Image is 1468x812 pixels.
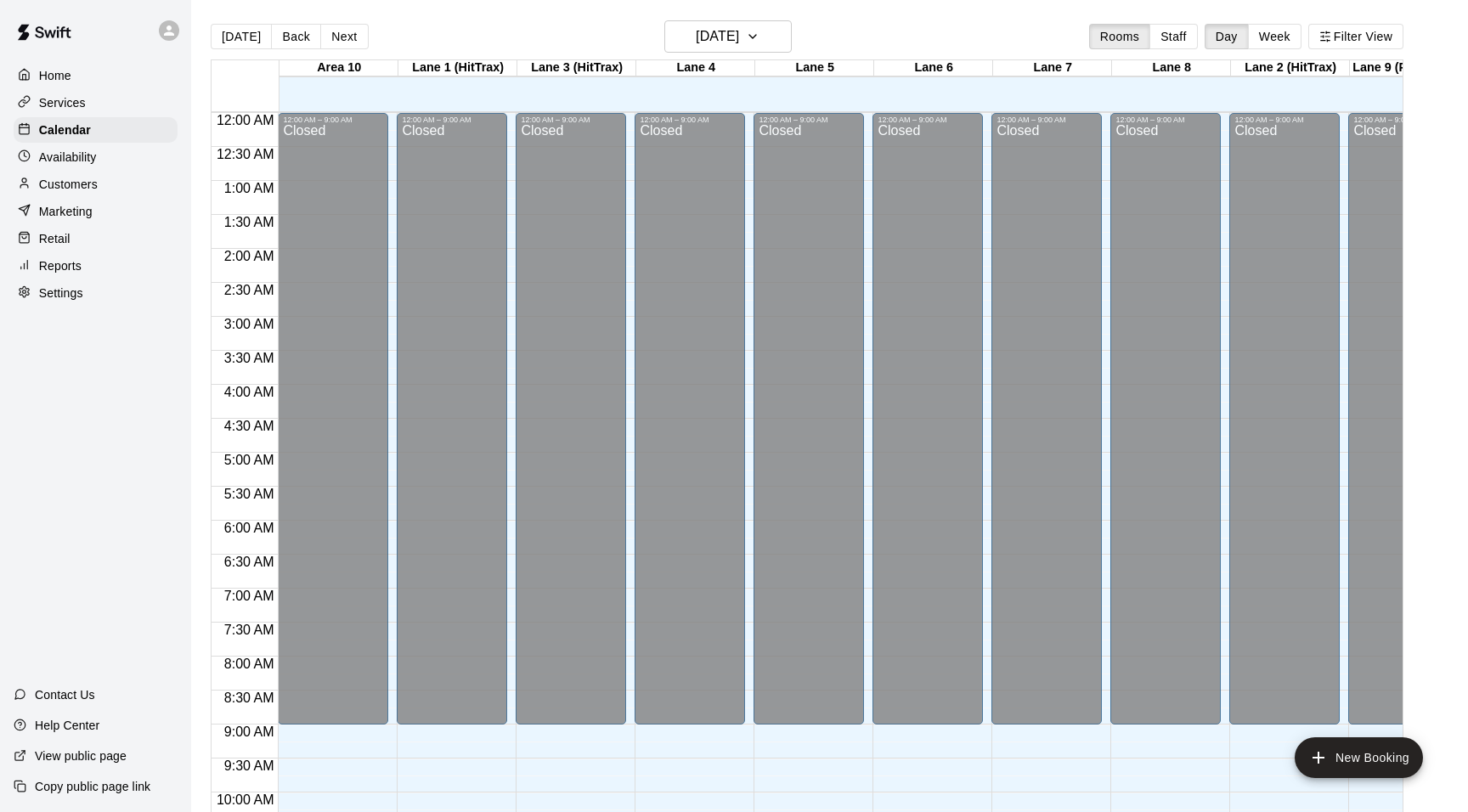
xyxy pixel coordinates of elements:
[1115,124,1216,730] div: Closed
[997,124,1097,730] div: Closed
[397,113,507,725] div: 12:00 AM – 9:00 AM: Closed
[35,686,95,703] p: Contact Us
[220,283,279,297] span: 2:30 AM
[636,60,755,76] div: Lane 4
[402,124,502,730] div: Closed
[1353,124,1454,730] div: Closed
[1112,60,1231,76] div: Lane 8
[14,63,178,88] a: Home
[220,385,279,399] span: 4:00 AM
[1089,24,1150,49] button: Rooms
[517,60,636,76] div: Lane 3 (HitTrax)
[220,521,279,535] span: 6:00 AM
[271,24,321,49] button: Back
[39,94,86,111] p: Services
[521,116,621,124] div: 12:00 AM – 9:00 AM
[878,124,978,730] div: Closed
[220,691,279,705] span: 8:30 AM
[1353,116,1454,124] div: 12:00 AM – 9:00 AM
[35,747,127,764] p: View public page
[664,20,792,53] button: [DATE]
[14,117,178,143] a: Calendar
[991,113,1102,725] div: 12:00 AM – 9:00 AM: Closed
[1205,24,1249,49] button: Day
[35,717,99,734] p: Help Center
[516,113,626,725] div: 12:00 AM – 9:00 AM: Closed
[521,124,621,730] div: Closed
[212,147,279,161] span: 12:30 AM
[878,116,978,124] div: 12:00 AM – 9:00 AM
[278,113,388,725] div: 12:00 AM – 9:00 AM: Closed
[1110,113,1221,725] div: 12:00 AM – 9:00 AM: Closed
[279,60,398,76] div: Area 10
[872,113,983,725] div: 12:00 AM – 9:00 AM: Closed
[1308,24,1403,49] button: Filter View
[1348,113,1459,725] div: 12:00 AM – 9:00 AM: Closed
[14,226,178,251] a: Retail
[39,121,91,138] p: Calendar
[220,317,279,331] span: 3:00 AM
[220,487,279,501] span: 5:30 AM
[39,67,71,84] p: Home
[320,24,368,49] button: Next
[14,90,178,116] a: Services
[220,555,279,569] span: 6:30 AM
[220,657,279,671] span: 8:00 AM
[220,181,279,195] span: 1:00 AM
[1229,113,1340,725] div: 12:00 AM – 9:00 AM: Closed
[35,778,150,795] p: Copy public page link
[696,25,739,48] h6: [DATE]
[398,60,517,76] div: Lane 1 (HitTrax)
[754,113,864,725] div: 12:00 AM – 9:00 AM: Closed
[220,725,279,739] span: 9:00 AM
[39,257,82,274] p: Reports
[220,215,279,229] span: 1:30 AM
[212,113,279,127] span: 12:00 AM
[220,419,279,433] span: 4:30 AM
[283,116,383,124] div: 12:00 AM – 9:00 AM
[14,199,178,224] a: Marketing
[39,203,93,220] p: Marketing
[220,589,279,603] span: 7:00 AM
[220,351,279,365] span: 3:30 AM
[14,253,178,279] a: Reports
[220,758,279,773] span: 9:30 AM
[759,124,859,730] div: Closed
[997,116,1097,124] div: 12:00 AM – 9:00 AM
[39,149,97,166] p: Availability
[283,124,383,730] div: Closed
[759,116,859,124] div: 12:00 AM – 9:00 AM
[1234,124,1335,730] div: Closed
[14,280,178,306] a: Settings
[755,60,874,76] div: Lane 5
[1234,116,1335,124] div: 12:00 AM – 9:00 AM
[1149,24,1198,49] button: Staff
[640,116,740,124] div: 12:00 AM – 9:00 AM
[220,623,279,637] span: 7:30 AM
[1115,116,1216,124] div: 12:00 AM – 9:00 AM
[1295,737,1423,778] button: add
[993,60,1112,76] div: Lane 7
[39,176,98,193] p: Customers
[39,285,83,302] p: Settings
[212,792,279,807] span: 10:00 AM
[635,113,745,725] div: 12:00 AM – 9:00 AM: Closed
[402,116,502,124] div: 12:00 AM – 9:00 AM
[1248,24,1301,49] button: Week
[39,230,71,247] p: Retail
[640,124,740,730] div: Closed
[14,144,178,170] a: Availability
[1231,60,1350,76] div: Lane 2 (HitTrax)
[220,249,279,263] span: 2:00 AM
[14,172,178,197] a: Customers
[211,24,272,49] button: [DATE]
